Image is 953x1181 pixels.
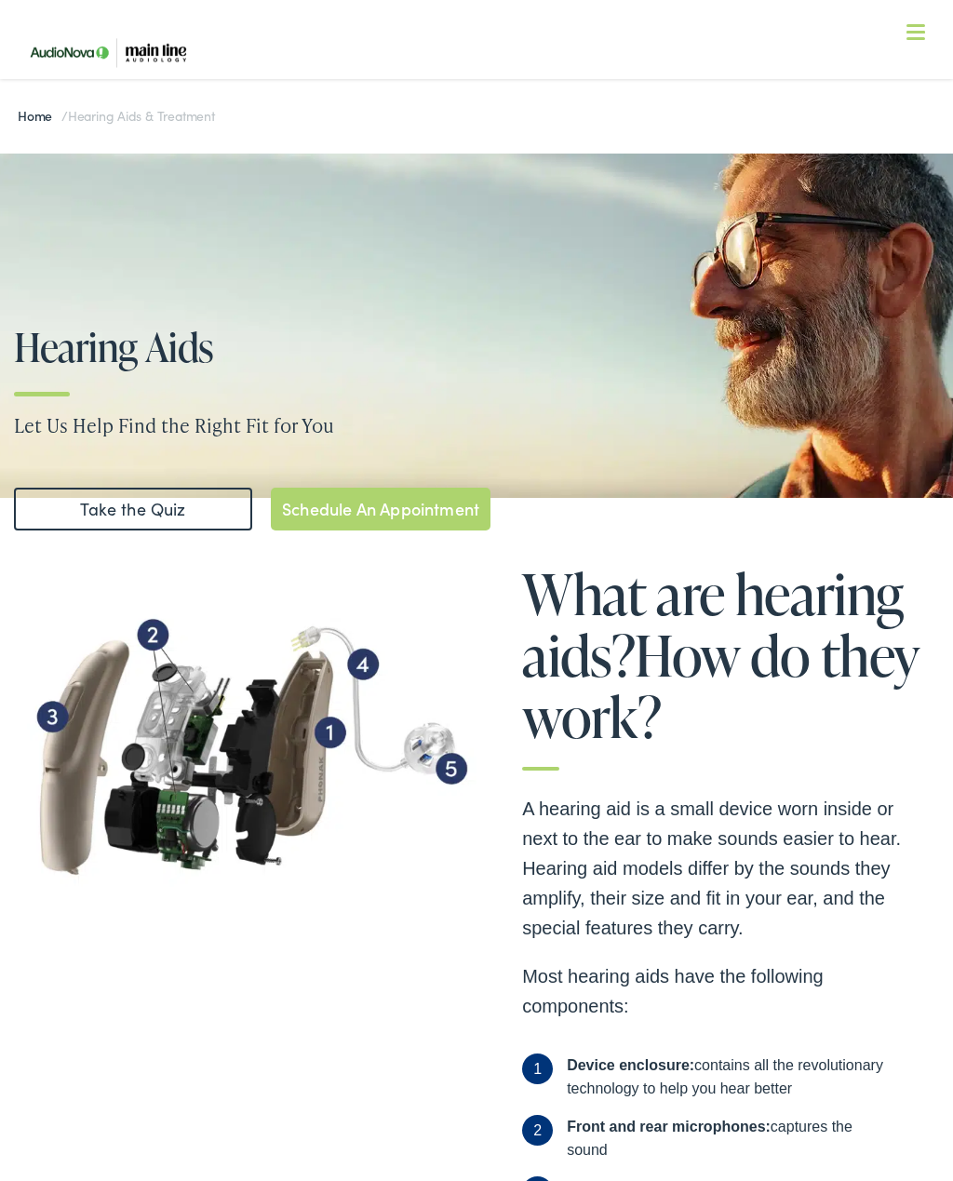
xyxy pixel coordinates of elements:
[567,1115,896,1161] div: captures the sound
[567,1054,896,1100] div: contains all the revolutionary technology to help you hear better
[271,488,490,530] a: Schedule An Appointment
[14,488,252,530] a: Take the Quiz
[18,106,61,125] a: Home
[522,1054,553,1084] span: 1
[68,106,215,125] span: Hearing Aids & Treatment
[18,106,215,125] span: /
[522,961,933,1021] p: Most hearing aids have the following components:
[33,74,933,132] a: What We Offer
[522,794,933,943] p: A hearing aid is a small device worn inside or next to the ear to make sounds easier to hear. Hea...
[522,1115,553,1146] span: 2
[567,1057,694,1073] b: Device enclosure:
[14,326,953,369] h1: Hearing Aids
[567,1119,771,1134] b: Front and rear microphones:
[19,574,476,923] img: A deconstructed view of a hearing aid broken up to show inside.
[522,563,933,771] h2: What are hearing aids? How do they work?
[14,411,953,439] p: Let Us Help Find the Right Fit for You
